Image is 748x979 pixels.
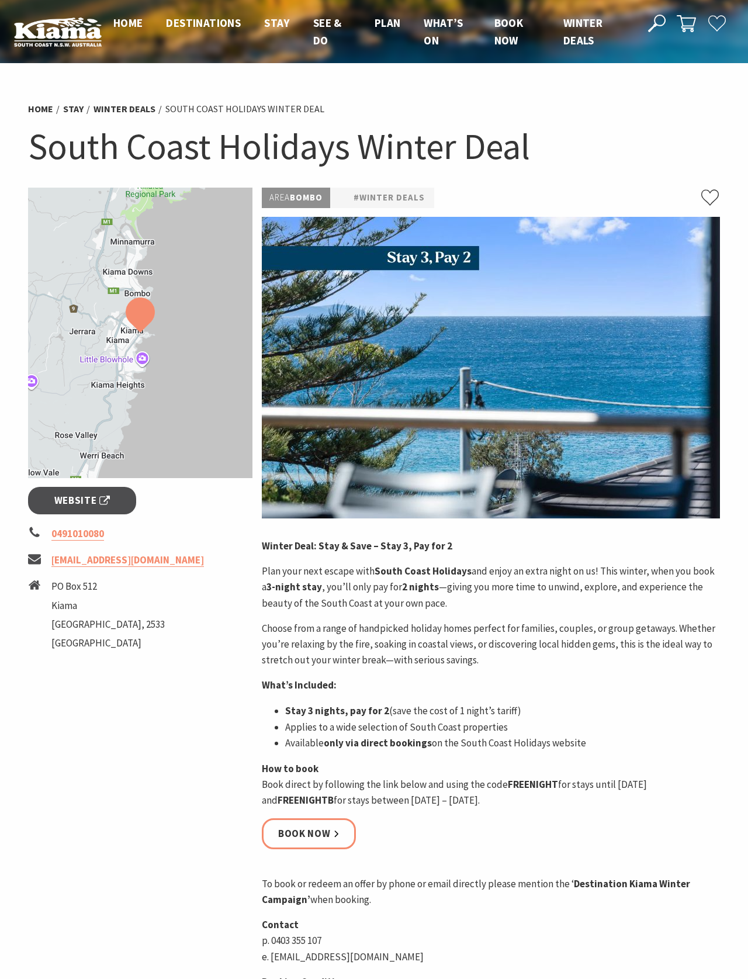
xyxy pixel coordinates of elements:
span: Home [113,16,143,30]
strong: only via direct bookings [324,736,432,749]
li: Kiama [51,598,165,614]
li: South Coast Holidays Winter Deal [165,102,324,117]
p: Book direct by following the link below and using the code for stays until [DATE] and for stays b... [262,761,720,809]
span: What’s On [424,16,463,47]
p: Plan your next escape with and enjoy an extra night on us! This winter, when you book a , you’ll ... [262,563,720,611]
strong: Winter Deal: Stay & Save – Stay 3, Pay for 2 [262,539,452,552]
li: PO Box 512 [51,579,165,594]
img: Kiama Logo [14,17,102,47]
span: Area [269,192,290,203]
li: [GEOGRAPHIC_DATA], 2533 [51,617,165,632]
strong: How to book [262,762,318,775]
a: Book now [262,818,356,849]
p: To book or redeem an offer by phone or email directly please mention the ‘ when booking. [262,876,720,908]
strong: South Coast Holidays [375,565,472,577]
span: Stay [264,16,290,30]
strong: 2 nights [402,580,439,593]
strong: Contact [262,918,299,931]
strong: FREENIGHT [508,778,558,791]
span: Website [54,493,110,508]
span: See & Do [313,16,342,47]
p: p. 0403 355 107 e. [EMAIL_ADDRESS][DOMAIN_NAME] [262,917,720,965]
a: [EMAIL_ADDRESS][DOMAIN_NAME] [51,554,204,567]
a: Website [28,487,136,514]
p: (save the cost of 1 night’s tariff) [285,703,720,719]
h1: South Coast Holidays Winter Deal [28,123,720,170]
span: Destinations [166,16,241,30]
nav: Main Menu [102,14,635,50]
a: #Winter Deals [354,191,425,205]
a: 0491010080 [51,527,104,541]
p: Choose from a range of handpicked holiday homes perfect for families, couples, or group getaways.... [262,621,720,669]
strong: Destination Kiama Winter Campaign’ [262,877,690,906]
span: Book now [494,16,524,47]
li: [GEOGRAPHIC_DATA] [51,635,165,651]
p: Applies to a wide selection of South Coast properties [285,719,720,735]
a: Winter Deals [93,103,155,115]
a: Stay [63,103,84,115]
a: Home [28,103,53,115]
span: Winter Deals [563,16,602,47]
strong: What’s Included: [262,679,337,691]
strong: 3-night stay [266,580,322,593]
strong: Stay 3 nights, pay for 2 [285,704,389,717]
span: Plan [375,16,401,30]
p: Available on the South Coast Holidays website [285,735,720,751]
strong: FREENIGHTB [278,794,334,807]
p: Bombo [262,188,330,208]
